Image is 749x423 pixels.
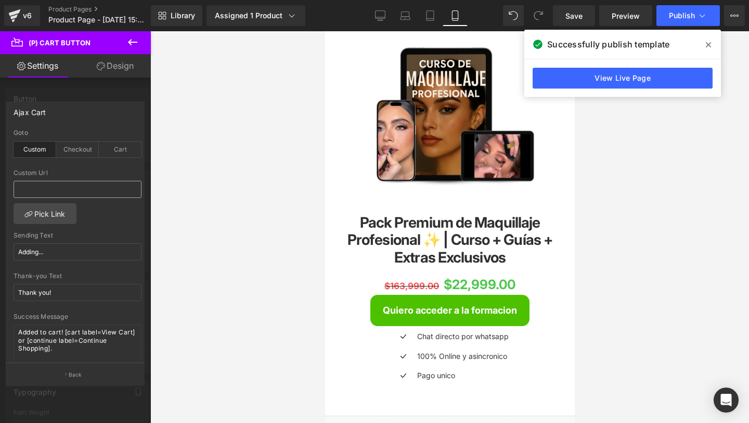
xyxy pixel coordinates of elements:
a: View Live Page [533,68,713,89]
div: Open Intercom Messenger [714,388,739,413]
span: Successfully publish template [547,38,669,51]
div: Custom [14,142,56,157]
span: Product Page - [DATE] 15:33:13 [48,16,148,24]
button: Redo [528,5,549,26]
a: Laptop [393,5,418,26]
div: Custom Url [14,169,141,177]
div: Goto [14,129,141,136]
span: Publish [669,11,695,20]
button: Back [6,363,145,386]
div: Ajax Cart [14,102,46,117]
button: More [724,5,745,26]
a: Mobile [443,5,468,26]
a: New Library [151,5,202,26]
div: Success Message [14,313,141,320]
div: Assigned 1 Product [215,10,297,21]
span: Preview [612,10,640,21]
a: Tablet [418,5,443,26]
p: Back [69,371,82,379]
span: Save [565,10,583,21]
div: Cart [99,142,141,157]
div: Checkout [56,142,99,157]
button: Publish [656,5,720,26]
span: (P) Cart Button [29,39,91,47]
a: Desktop [368,5,393,26]
a: Preview [599,5,652,26]
a: v6 [4,5,40,26]
div: Thank-you Text [14,272,141,280]
span: Library [171,11,195,20]
div: Sending Text [14,232,141,239]
div: v6 [21,9,34,22]
button: Undo [503,5,524,26]
a: Design [78,54,153,78]
a: Product Pages [48,5,168,14]
a: Pick Link [14,203,76,224]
